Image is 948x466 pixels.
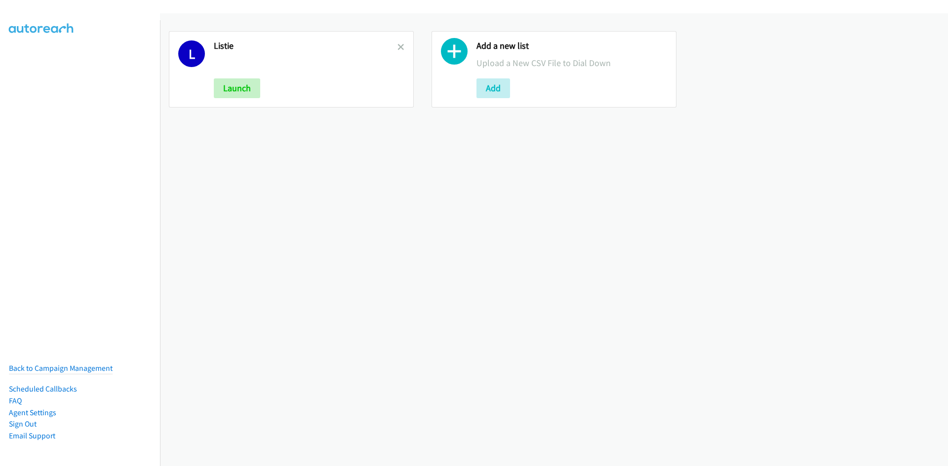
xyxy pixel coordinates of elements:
[9,431,55,440] a: Email Support
[476,56,667,70] p: Upload a New CSV File to Dial Down
[9,396,22,405] a: FAQ
[476,78,510,98] button: Add
[178,40,205,67] h1: L
[476,40,667,52] h2: Add a new list
[214,40,397,52] h2: Listie
[9,363,113,373] a: Back to Campaign Management
[9,419,37,429] a: Sign Out
[9,408,56,417] a: Agent Settings
[214,78,260,98] button: Launch
[9,384,77,394] a: Scheduled Callbacks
